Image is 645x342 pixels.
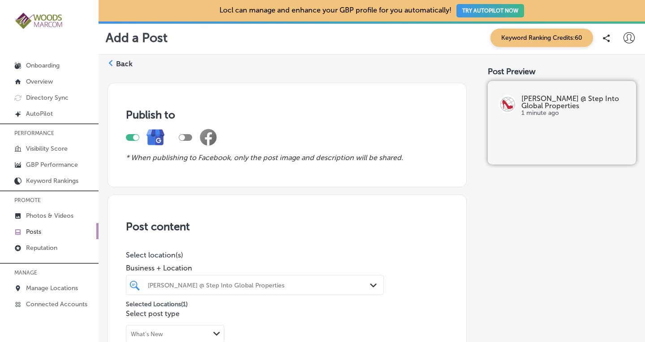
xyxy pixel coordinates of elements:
[26,177,78,185] p: Keyword Rankings
[126,220,448,233] h3: Post content
[488,67,636,76] div: Post Preview
[521,95,625,110] p: [PERSON_NAME] @ Step Into Global Properties
[26,284,78,292] p: Manage Locations
[14,12,64,30] img: 4a29b66a-e5ec-43cd-850c-b989ed1601aaLogo_Horizontal_BerryOlive_1000.jpg
[26,228,41,236] p: Posts
[126,108,448,121] h3: Publish to
[126,251,384,259] p: Select location(s)
[490,29,593,47] span: Keyword Ranking Credits: 60
[26,212,73,220] p: Photos & Videos
[521,110,625,117] p: 1 minute ago
[26,244,57,252] p: Reputation
[26,161,78,169] p: GBP Performance
[456,4,524,17] button: TRY AUTOPILOT NOW
[26,110,53,118] p: AutoPilot
[26,94,69,101] p: Directory Sync
[126,153,403,162] i: * When publishing to Facebook, only the post image and description will be shared.
[26,62,60,69] p: Onboarding
[131,331,163,338] div: What's New
[126,297,188,308] p: Selected Locations ( 1 )
[116,59,133,69] label: Back
[499,95,516,113] img: logo
[148,281,371,289] div: [PERSON_NAME] @ Step Into Global Properties
[26,300,87,308] p: Connected Accounts
[26,145,68,152] p: Visibility Score
[126,309,448,318] p: Select post type
[106,30,168,45] p: Add a Post
[126,264,384,272] span: Business + Location
[26,78,53,85] p: Overview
